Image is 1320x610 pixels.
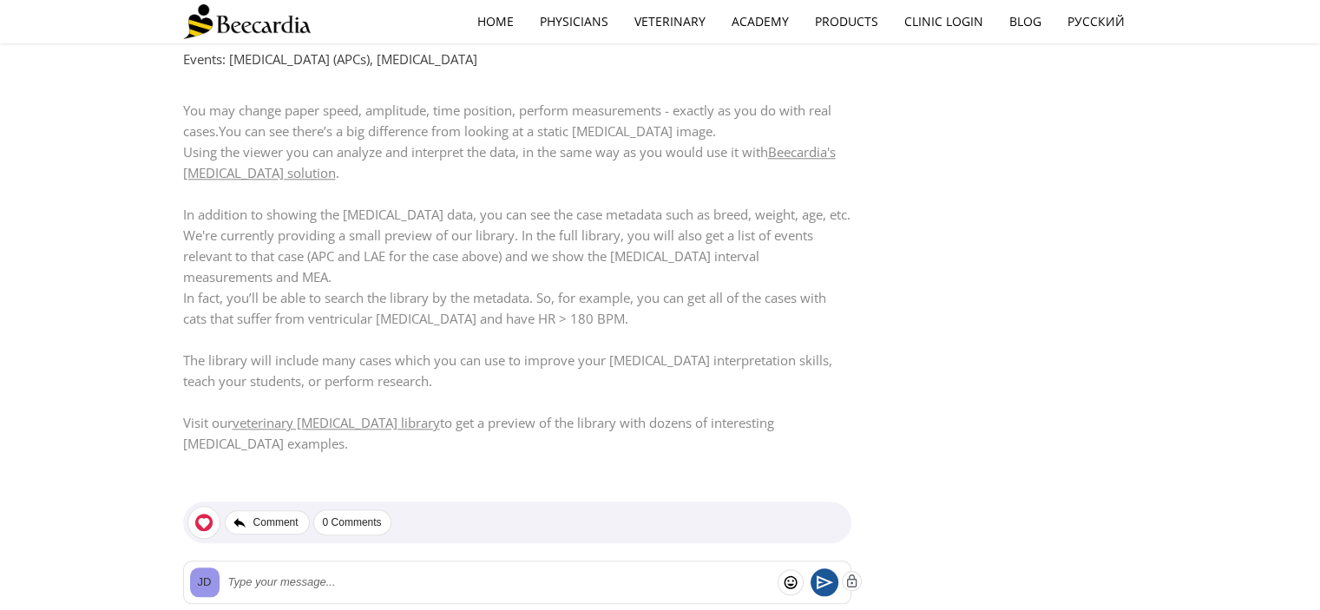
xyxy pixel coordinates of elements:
span: You can see there’s a big difference from looking at a static [MEDICAL_DATA] image. [219,122,716,140]
a: veterinary [MEDICAL_DATA] library [233,414,440,431]
a: Beecardia's [MEDICAL_DATA] solution [183,143,836,181]
p: Using the viewer you can analyze and interpret the data, in the same way as you would use it with . [183,141,851,183]
a: Academy [719,2,802,42]
p: In fact, you’ll be able to search the library by the metadata. So, for example, you can get all o... [183,287,851,329]
span: JD [198,576,212,587]
a: Products [802,2,891,42]
p: In addition to showing the [MEDICAL_DATA] data, you can see the case metadata such as breed, weig... [183,204,851,287]
a: home [464,2,527,42]
a: Clinic Login [891,2,996,42]
p: You may change paper speed, amplitude, time position, perform measurements - exactly as you do wi... [183,100,851,141]
p: The library will include many cases which you can use to improve your [MEDICAL_DATA] interpretati... [183,350,851,391]
a: Blog [996,2,1054,42]
img: Beecardia [183,4,311,39]
a: Physicians [527,2,621,42]
a: Veterinary [621,2,719,42]
p: Visit our to get a preview of the library with dozens of interesting [MEDICAL_DATA] examples. [183,412,851,454]
p: Events: [MEDICAL_DATA] (APCs), [MEDICAL_DATA] [183,49,851,69]
span: Comment [253,517,299,528]
div: 0 Comments [313,509,391,535]
a: Русский [1054,2,1138,42]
